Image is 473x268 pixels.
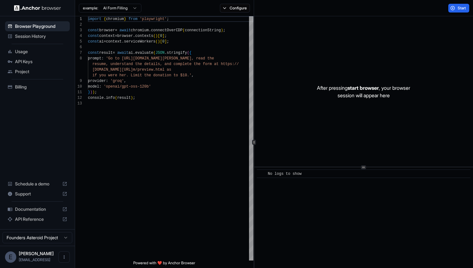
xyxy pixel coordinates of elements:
[317,84,410,99] p: After pressing , your browser session will appear here
[122,39,124,44] span: .
[120,28,131,33] span: await
[201,56,214,61] span: ad the
[104,17,106,21] span: {
[75,50,82,56] div: 7
[129,17,138,21] span: from
[99,39,104,44] span: ai
[155,34,158,38] span: )
[15,23,67,29] span: Browser Playground
[15,181,60,187] span: Schedule a demo
[117,34,133,38] span: browser
[5,251,16,263] div: E
[75,101,82,106] div: 13
[5,57,70,67] div: API Keys
[75,78,82,84] div: 9
[458,6,466,11] span: Start
[140,17,167,21] span: 'playwright'
[75,56,82,61] div: 8
[92,62,205,66] span: resume, understand the details, and complete the f
[205,62,239,66] span: orm at https://
[58,251,70,263] button: Open menu
[124,79,126,83] span: ,
[101,56,104,61] span: :
[92,90,94,94] span: )
[14,5,61,11] img: Anchor Logo
[124,17,126,21] span: }
[106,96,115,100] span: info
[135,51,153,55] span: evaluate
[75,89,82,95] div: 11
[151,28,183,33] span: connectOverCDP
[5,67,70,77] div: Project
[75,95,82,101] div: 12
[187,51,189,55] span: (
[19,257,50,262] span: ed@asteroid.ai
[75,16,82,22] div: 1
[15,206,60,212] span: Documentation
[133,51,135,55] span: .
[5,189,70,199] div: Support
[106,17,124,21] span: chromium
[88,34,99,38] span: const
[88,96,104,100] span: console
[99,34,115,38] span: context
[75,28,82,33] div: 3
[106,39,122,44] span: context
[75,44,82,50] div: 6
[348,85,379,91] span: start browser
[260,171,263,177] span: ​
[165,34,167,38] span: ;
[15,216,60,222] span: API Reference
[165,39,167,44] span: ]
[104,39,106,44] span: =
[5,47,70,57] div: Usage
[75,33,82,39] div: 4
[191,73,194,78] span: ,
[113,51,115,55] span: =
[448,4,469,13] button: Start
[124,39,155,44] span: serviceWorkers
[223,28,225,33] span: ;
[88,28,99,33] span: const
[5,179,70,189] div: Schedule a demo
[162,39,165,44] span: 0
[167,51,187,55] span: stringify
[220,4,250,13] button: Configure
[221,28,223,33] span: )
[104,96,106,100] span: .
[99,84,101,89] span: :
[75,39,82,44] div: 5
[158,39,160,44] span: )
[133,34,135,38] span: .
[90,90,92,94] span: )
[83,6,98,11] span: example:
[268,172,302,176] span: No logs to show
[183,28,185,33] span: (
[5,214,70,224] div: API Reference
[88,79,106,83] span: provider
[133,96,135,100] span: ;
[95,90,97,94] span: ;
[5,82,70,92] div: Billing
[158,34,160,38] span: [
[88,17,101,21] span: import
[75,84,82,89] div: 10
[153,34,155,38] span: (
[153,51,155,55] span: (
[99,28,115,33] span: browser
[131,28,149,33] span: chromium
[160,39,162,44] span: [
[15,68,67,75] span: Project
[155,39,158,44] span: (
[104,84,151,89] span: 'openai/gpt-oss-120b'
[131,96,133,100] span: )
[88,51,99,55] span: const
[165,51,167,55] span: .
[162,34,165,38] span: ]
[117,96,131,100] span: result
[15,58,67,65] span: API Keys
[133,68,171,72] span: m/preview.html as
[115,96,117,100] span: (
[149,28,151,33] span: .
[185,28,221,33] span: connectionString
